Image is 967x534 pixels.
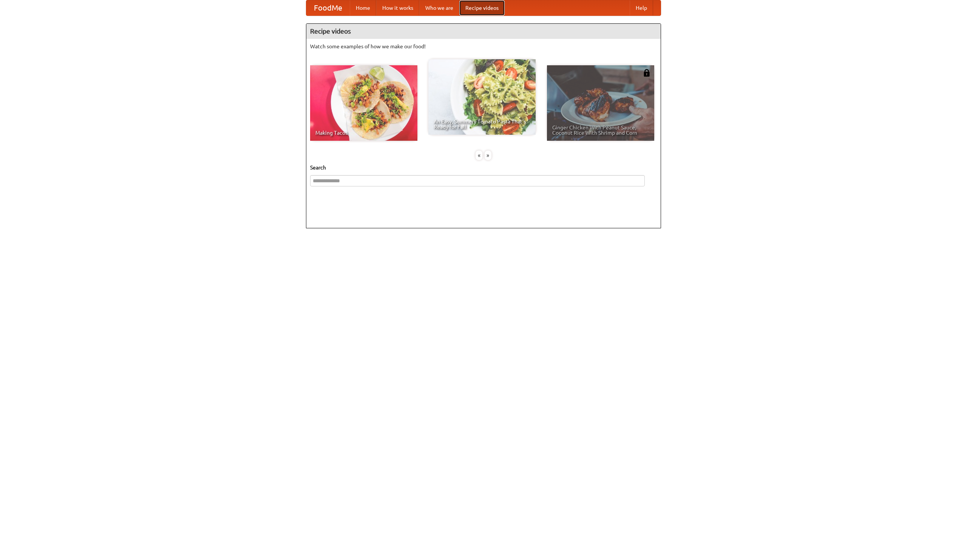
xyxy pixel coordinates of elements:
a: An Easy, Summery Tomato Pasta That's Ready for Fall [428,59,536,135]
img: 483408.png [643,69,650,77]
a: FoodMe [306,0,350,15]
a: Recipe videos [459,0,505,15]
span: An Easy, Summery Tomato Pasta That's Ready for Fall [434,119,530,129]
div: « [476,151,482,160]
p: Watch some examples of how we make our food! [310,43,657,50]
h5: Search [310,164,657,171]
a: Making Tacos [310,65,417,141]
div: » [485,151,491,160]
h4: Recipe videos [306,24,661,39]
a: How it works [376,0,419,15]
a: Home [350,0,376,15]
a: Who we are [419,0,459,15]
a: Help [630,0,653,15]
span: Making Tacos [315,130,412,135]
